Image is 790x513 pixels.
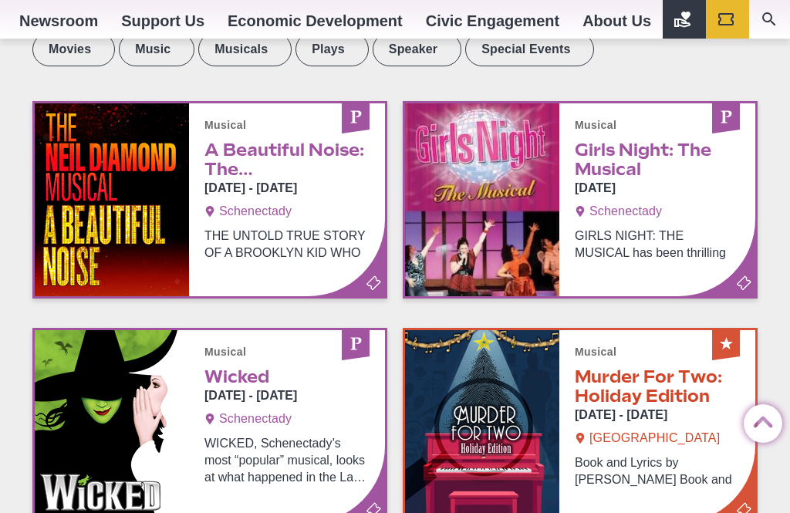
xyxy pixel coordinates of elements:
label: Speaker [373,32,461,66]
label: Special Events [465,32,594,66]
a: Back to Top [744,405,775,436]
label: Music [119,32,194,66]
label: Movies [32,32,115,66]
label: Musicals [198,32,292,66]
label: Plays [295,32,369,66]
